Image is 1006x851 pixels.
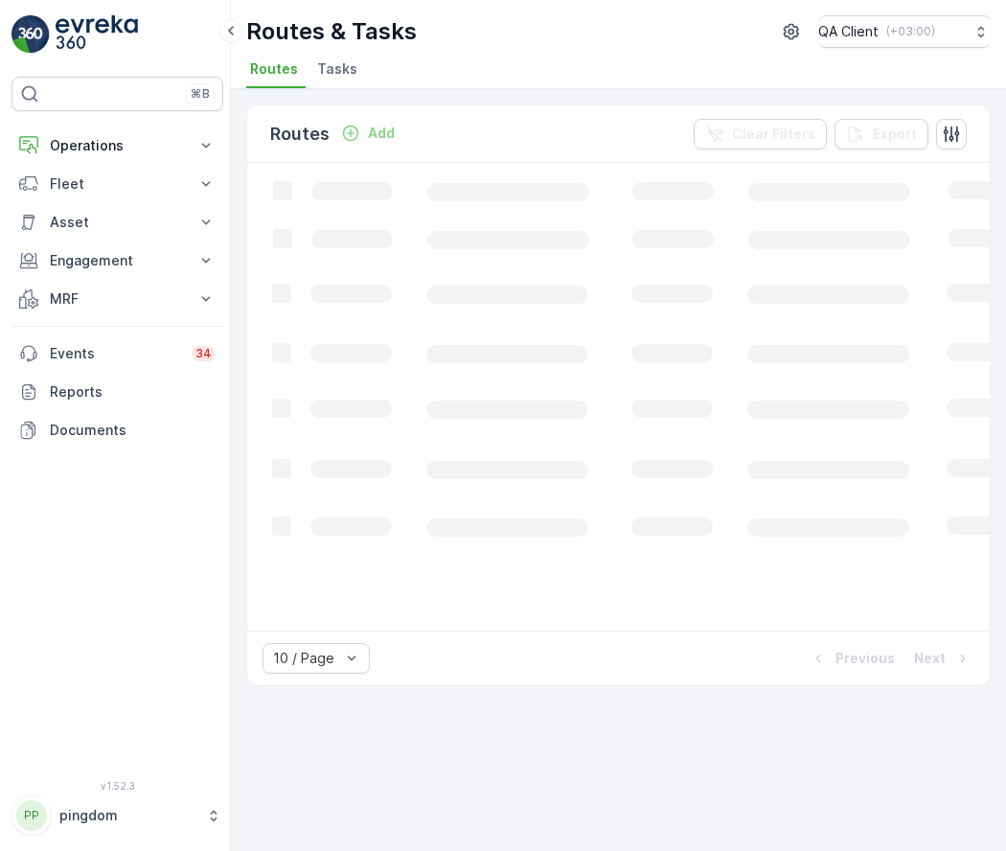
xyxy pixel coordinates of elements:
a: Documents [11,411,223,449]
button: Next [912,647,974,670]
button: PPpingdom [11,795,223,836]
p: Fleet [50,174,185,194]
p: Documents [50,421,216,440]
div: PP [16,800,47,831]
p: Previous [835,649,895,668]
button: Engagement [11,241,223,280]
p: ( +03:00 ) [886,24,935,39]
button: Asset [11,203,223,241]
button: Fleet [11,165,223,203]
p: Next [914,649,946,668]
p: pingdom [59,806,196,825]
img: logo [11,15,50,54]
p: Routes & Tasks [246,16,417,47]
p: 34 [195,346,212,361]
p: Clear Filters [732,125,815,144]
p: Export [873,125,917,144]
p: Reports [50,382,216,402]
p: ⌘B [191,86,210,102]
p: Events [50,344,180,363]
button: Clear Filters [694,119,827,149]
p: MRF [50,289,185,309]
img: logo_light-DOdMpM7g.png [56,15,138,54]
a: Events34 [11,334,223,373]
button: Export [835,119,928,149]
p: QA Client [818,22,879,41]
button: QA Client(+03:00) [818,15,991,48]
p: Add [368,124,395,143]
button: MRF [11,280,223,318]
button: Previous [807,647,897,670]
p: Routes [270,121,330,148]
p: Operations [50,136,185,155]
a: Reports [11,373,223,411]
button: Add [333,122,402,145]
span: Routes [250,59,298,79]
p: Engagement [50,251,185,270]
span: v 1.52.3 [11,780,223,792]
span: Tasks [317,59,357,79]
button: Operations [11,126,223,165]
p: Asset [50,213,185,232]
